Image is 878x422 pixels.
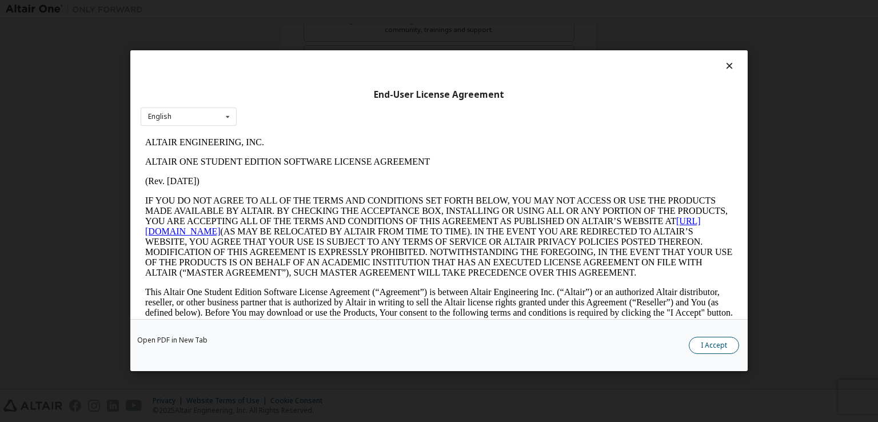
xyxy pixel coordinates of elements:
[5,5,592,15] p: ALTAIR ENGINEERING, INC.
[5,154,592,196] p: This Altair One Student Edition Software License Agreement (“Agreement”) is between Altair Engine...
[5,63,592,145] p: IF YOU DO NOT AGREE TO ALL OF THE TERMS AND CONDITIONS SET FORTH BELOW, YOU MAY NOT ACCESS OR USE...
[5,43,592,54] p: (Rev. [DATE])
[689,337,739,355] button: I Accept
[5,24,592,34] p: ALTAIR ONE STUDENT EDITION SOFTWARE LICENSE AGREEMENT
[141,89,737,101] div: End-User License Agreement
[5,83,560,103] a: [URL][DOMAIN_NAME]
[148,113,171,120] div: English
[137,337,207,344] a: Open PDF in New Tab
